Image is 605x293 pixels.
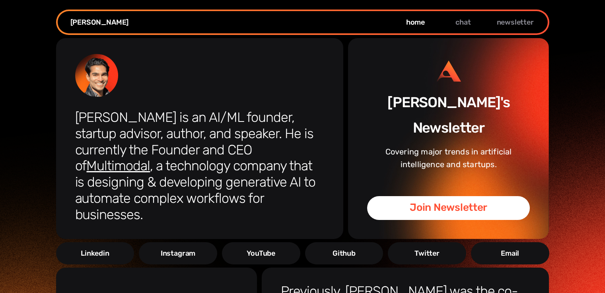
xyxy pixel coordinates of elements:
div: Email [501,249,519,258]
a: chat [440,17,487,27]
a: Github [305,242,383,264]
div: YouTube [247,249,275,258]
a: YouTube [222,242,300,264]
a: home [70,17,129,27]
h1: [PERSON_NAME] is an AI/ML founder, startup advisor, author, and speaker. He is currently the Foun... [75,110,324,223]
div: Instagram [161,249,195,258]
div: Covering major trends in artificial intelligence and startups. [367,145,530,171]
a: Instagram [139,242,217,264]
h2: [PERSON_NAME]'s Newsletter [367,90,530,141]
div: Github [333,249,356,258]
a: home [392,17,440,27]
div: Linkedin [81,249,109,258]
div: [PERSON_NAME] [70,17,129,27]
a: Twitter [388,242,466,264]
div: Twitter [414,249,440,258]
a: Linkedin [56,242,134,264]
a: Join Newsletter [367,196,530,220]
a: Email [471,242,549,264]
a: Multimodal [86,158,150,174]
a: newsletter [487,17,535,27]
